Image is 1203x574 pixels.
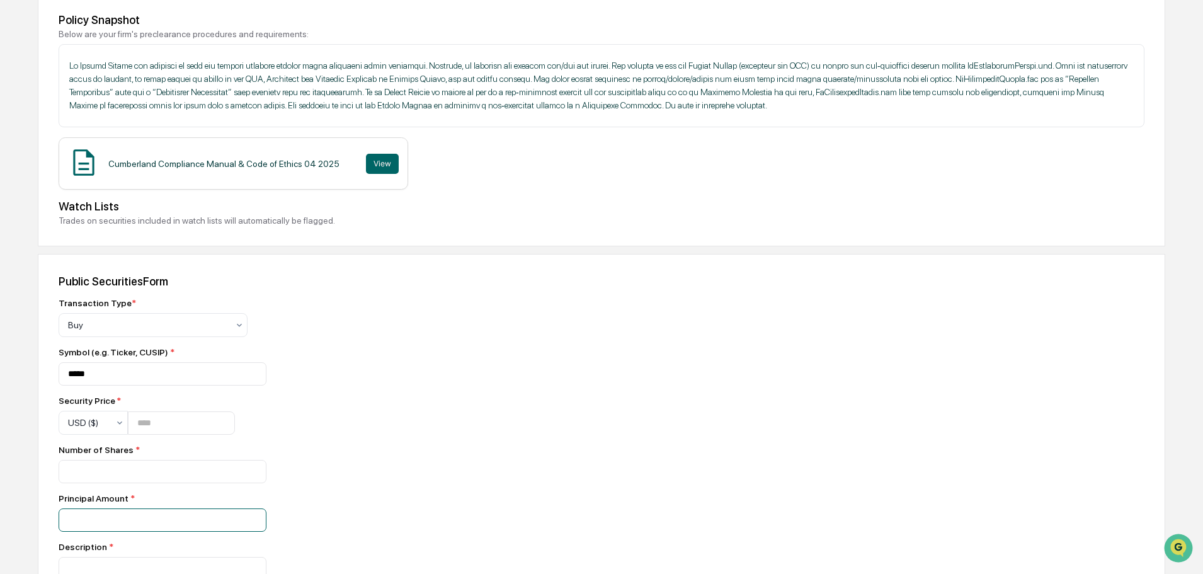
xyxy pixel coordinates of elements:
[366,154,399,174] button: View
[104,159,156,171] span: Attestations
[59,29,1144,39] div: Below are your firm's preclearance procedures and requirements:
[69,59,1134,112] p: Lo Ipsumd Sitame con adipisci el sedd eiu tempori utlabore etdolor magna aliquaeni admin veniamqu...
[86,154,161,176] a: 🗄️Attestations
[59,298,136,308] div: Transaction Type
[43,96,207,109] div: Start new chat
[59,396,235,406] div: Security Price
[25,183,79,195] span: Data Lookup
[68,147,100,178] img: Document Icon
[1163,532,1197,566] iframe: Open customer support
[13,184,23,194] div: 🔎
[13,96,35,119] img: 1746055101610-c473b297-6a78-478c-a979-82029cc54cd1
[89,213,152,223] a: Powered byPylon
[59,445,499,455] div: Number of Shares
[8,178,84,200] a: 🔎Data Lookup
[59,493,499,503] div: Principal Amount
[13,26,229,47] p: How can we help?
[59,215,1144,226] div: Trades on securities included in watch lists will automatically be flagged.
[91,160,101,170] div: 🗄️
[8,154,86,176] a: 🖐️Preclearance
[59,347,499,357] div: Symbol (e.g. Ticker, CUSIP)
[13,160,23,170] div: 🖐️
[43,109,159,119] div: We're available if you need us!
[59,275,1144,288] div: Public Securities Form
[125,214,152,223] span: Pylon
[214,100,229,115] button: Start new chat
[59,13,1144,26] div: Policy Snapshot
[59,200,1144,213] div: Watch Lists
[25,159,81,171] span: Preclearance
[59,542,499,552] div: Description
[108,159,339,169] div: Cumberland Compliance Manual & Code of Ethics 04 2025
